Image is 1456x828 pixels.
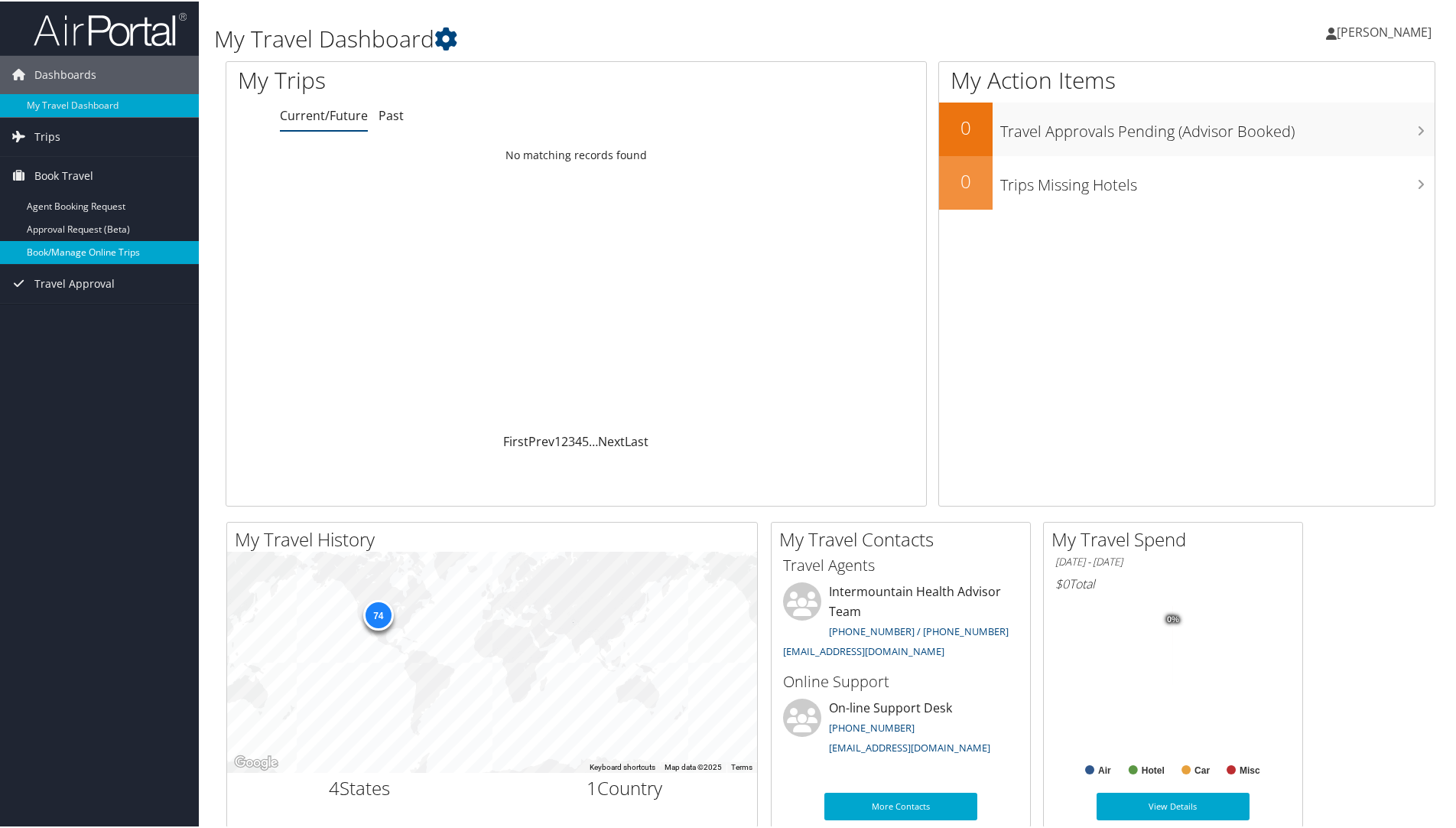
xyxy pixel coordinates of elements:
h3: Travel Approvals Pending (Advisor Booked) [1000,112,1435,141]
li: Intermountain Health Advisor Team [775,581,1026,663]
a: Past [379,106,404,122]
h2: My Travel History [235,525,757,551]
a: 2 [561,432,568,448]
span: 4 [329,774,340,799]
text: Car [1194,764,1210,774]
a: View Details [1097,791,1250,819]
h3: Trips Missing Hotels [1000,165,1435,194]
h2: 0 [939,113,993,139]
h1: My Travel Dashboard [214,21,1036,54]
a: [PHONE_NUMBER] / [PHONE_NUMBER] [829,623,1009,637]
a: Prev [528,432,554,448]
a: [PERSON_NAME] [1326,8,1447,54]
span: [PERSON_NAME] [1337,22,1432,39]
a: First [503,432,528,448]
h6: [DATE] - [DATE] [1055,553,1291,568]
a: 0Trips Missing Hotels [939,155,1435,208]
h2: My Travel Spend [1051,525,1302,551]
a: 3 [568,432,575,448]
h3: Travel Agents [783,553,1019,575]
span: Map data ©2025 [665,761,722,770]
h2: My Travel Contacts [779,525,1030,551]
a: 4 [575,432,582,448]
h1: My Trips [238,63,623,95]
tspan: 0% [1167,614,1179,623]
h2: Country [504,774,746,800]
a: 1 [554,432,561,448]
div: 74 [362,598,393,629]
h6: Total [1055,574,1291,591]
span: Dashboards [34,54,96,93]
a: More Contacts [824,791,977,819]
text: Misc [1240,764,1260,774]
a: [PHONE_NUMBER] [829,719,915,733]
img: Google [231,751,281,771]
a: Open this area in Google Maps (opens a new window) [231,751,281,771]
td: No matching records found [226,140,926,168]
h2: 0 [939,167,993,193]
a: 0Travel Approvals Pending (Advisor Booked) [939,101,1435,155]
li: On-line Support Desk [775,697,1026,760]
span: Trips [34,116,60,155]
img: airportal-logo.png [34,10,187,46]
h1: My Action Items [939,63,1435,95]
span: … [589,432,598,448]
a: Next [598,432,625,448]
h3: Online Support [783,670,1019,691]
a: 5 [582,432,589,448]
text: Air [1098,764,1111,774]
a: Current/Future [280,106,368,122]
a: [EMAIL_ADDRESS][DOMAIN_NAME] [829,739,990,753]
h2: States [239,774,481,800]
span: Travel Approval [34,263,115,302]
span: 1 [587,774,597,799]
span: Book Travel [34,155,93,194]
text: Hotel [1142,764,1165,774]
a: Last [625,432,648,448]
button: Keyboard shortcuts [590,761,655,771]
a: Terms (opens in new tab) [731,761,752,770]
span: $0 [1055,574,1069,591]
a: [EMAIL_ADDRESS][DOMAIN_NAME] [783,643,944,657]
